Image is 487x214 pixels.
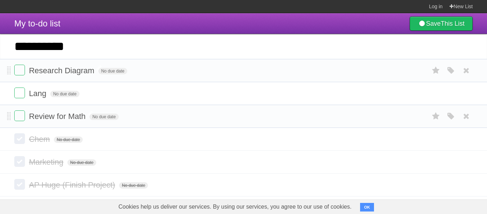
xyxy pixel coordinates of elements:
[29,89,48,98] span: Lang
[89,114,118,120] span: No due date
[111,200,359,214] span: Cookies help us deliver our services. By using our services, you agree to our use of cookies.
[429,110,443,122] label: Star task
[14,156,25,167] label: Done
[14,65,25,75] label: Done
[360,203,374,211] button: OK
[29,180,117,189] span: AP Huge (Finish Project)
[14,133,25,144] label: Done
[29,112,87,121] span: Review for Math
[429,65,443,76] label: Star task
[29,158,65,166] span: Marketing
[54,136,83,143] span: No due date
[441,20,465,27] b: This List
[98,68,127,74] span: No due date
[50,91,79,97] span: No due date
[410,16,473,31] a: SaveThis List
[29,66,96,75] span: Research Diagram
[14,110,25,121] label: Done
[14,88,25,98] label: Done
[119,182,148,189] span: No due date
[14,179,25,190] label: Done
[14,19,60,28] span: My to-do list
[67,159,96,166] span: No due date
[29,135,52,144] span: Chem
